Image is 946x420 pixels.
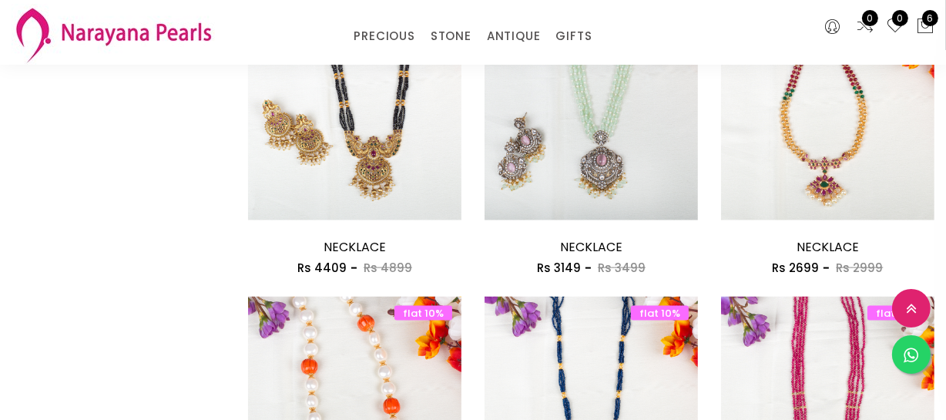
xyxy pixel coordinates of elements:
[364,260,412,276] span: Rs 4899
[862,10,878,26] span: 0
[772,260,819,276] span: Rs 2699
[537,260,581,276] span: Rs 3149
[631,306,689,321] span: flat 10%
[916,17,934,37] button: 6
[487,25,541,48] a: ANTIQUE
[354,25,414,48] a: PRECIOUS
[297,260,347,276] span: Rs 4409
[797,238,859,256] a: NECKLACE
[394,306,452,321] span: flat 10%
[431,25,471,48] a: STONE
[892,10,908,26] span: 0
[886,17,904,37] a: 0
[324,238,386,256] a: NECKLACE
[555,25,592,48] a: GIFTS
[856,17,874,37] a: 0
[922,10,938,26] span: 6
[867,306,925,321] span: flat 10%
[560,238,622,256] a: NECKLACE
[598,260,646,276] span: Rs 3499
[836,260,883,276] span: Rs 2999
